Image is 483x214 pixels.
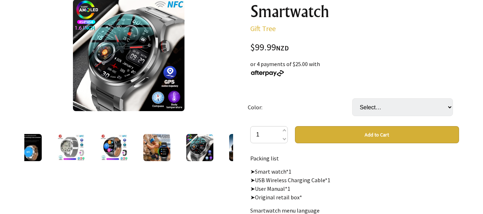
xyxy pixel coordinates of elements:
img: HUAWEI GT4 Pro GPS NFC Smartwatch [229,134,256,161]
td: Color: [248,88,352,126]
p: Packing list [250,154,459,163]
img: HUAWEI GT4 Pro GPS NFC Smartwatch [57,134,84,161]
div: $99.99 [250,43,459,53]
img: HUAWEI GT4 Pro GPS NFC Smartwatch [186,134,213,161]
a: Gift Tree [250,24,276,33]
img: HUAWEI GT4 Pro GPS NFC Smartwatch [14,134,41,161]
button: Add to Cart [295,126,459,143]
span: NZD [276,44,289,52]
div: or 4 payments of $25.00 with [250,60,459,77]
img: HUAWEI GT4 Pro GPS NFC Smartwatch [100,134,127,161]
img: HUAWEI GT4 Pro GPS NFC Smartwatch [143,134,170,161]
img: Afterpay [250,70,285,76]
p: ➤Smart watch*1 ➤USB Wireless Charging Cable*1 ➤User Manual*1 ➤Original retail box* [250,167,459,201]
